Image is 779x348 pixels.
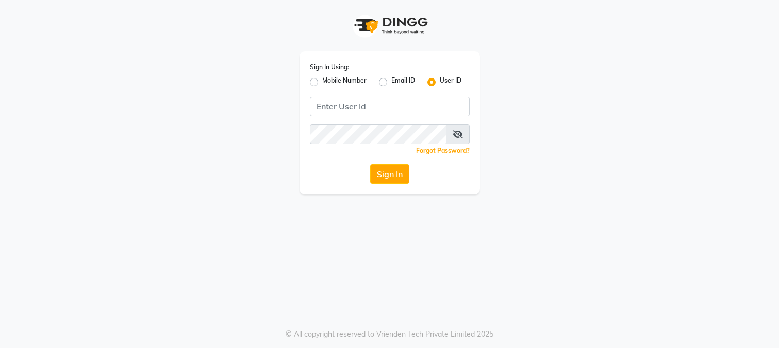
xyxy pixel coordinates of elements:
button: Sign In [370,164,409,184]
input: Username [310,97,470,116]
input: Username [310,124,446,144]
label: Sign In Using: [310,62,349,72]
label: User ID [440,76,461,88]
img: logo1.svg [349,10,431,41]
label: Mobile Number [322,76,367,88]
a: Forgot Password? [416,147,470,154]
label: Email ID [391,76,415,88]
